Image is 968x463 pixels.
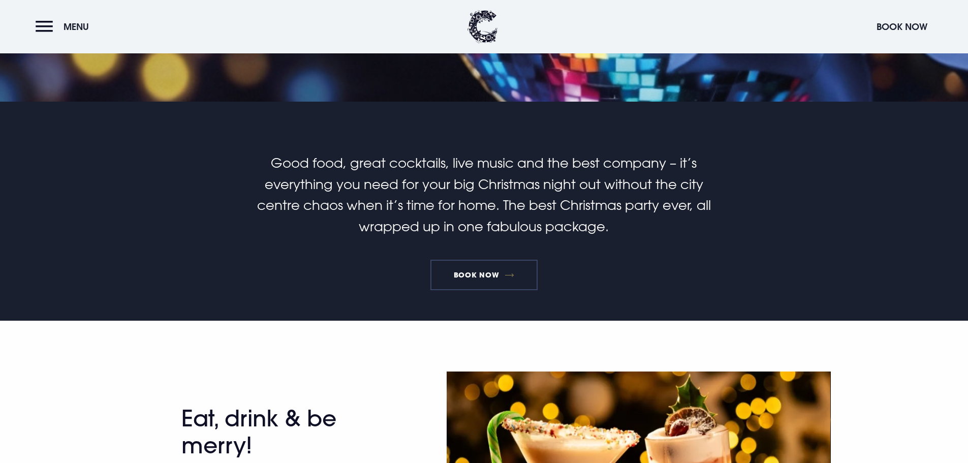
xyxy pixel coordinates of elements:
[242,152,726,237] p: Good food, great cocktails, live music and the best company – it’s everything you need for your b...
[467,10,498,43] img: Clandeboye Lodge
[871,16,932,38] button: Book Now
[430,260,537,290] a: Book Now
[64,21,89,33] span: Menu
[36,16,94,38] button: Menu
[181,405,380,459] h2: Eat, drink & be merry!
